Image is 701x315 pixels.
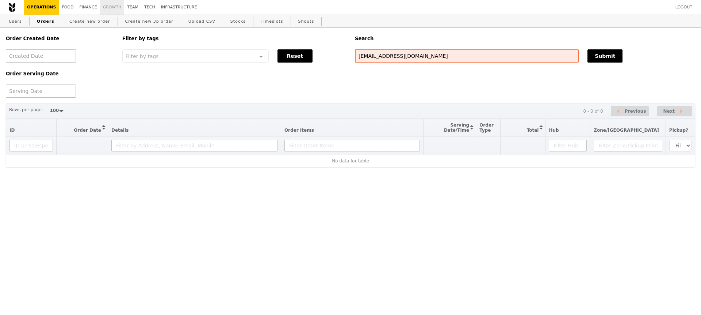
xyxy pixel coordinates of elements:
span: Zone/[GEOGRAPHIC_DATA] [594,128,659,133]
input: Search any field [355,49,579,63]
button: Reset [277,49,313,63]
input: Created Date [6,49,76,63]
input: Serving Date [6,85,76,98]
input: Filter Order Items [284,140,420,151]
a: Stocks [227,15,249,28]
span: Filter by tags [126,53,159,59]
a: Users [6,15,25,28]
span: Hub [549,128,559,133]
h5: Order Created Date [6,36,114,41]
span: Pickup? [669,128,688,133]
span: Order Type [479,123,494,133]
button: Next [657,106,692,117]
a: Create new order [66,15,113,28]
input: Filter Zone/Pickup Point [594,140,662,151]
label: Rows per page: [9,106,43,113]
a: Shouts [295,15,317,28]
input: ID or Salesperson name [9,140,53,151]
a: Create new 3p order [122,15,176,28]
a: Orders [34,15,57,28]
h5: Order Serving Date [6,71,114,76]
div: 0 - 0 of 0 [583,109,603,114]
img: Grain logo [9,3,15,12]
div: No data for table [9,158,692,164]
button: Submit [587,49,623,63]
input: Filter Hub [549,140,587,151]
h5: Search [355,36,695,41]
button: Previous [611,106,649,117]
a: Timeslots [258,15,286,28]
span: ID [9,128,15,133]
span: Previous [625,107,646,116]
a: Upload CSV [185,15,218,28]
input: Filter by Address, Name, Email, Mobile [111,140,277,151]
span: Order Items [284,128,314,133]
h5: Filter by tags [122,36,346,41]
span: Next [663,107,675,116]
span: Details [111,128,129,133]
